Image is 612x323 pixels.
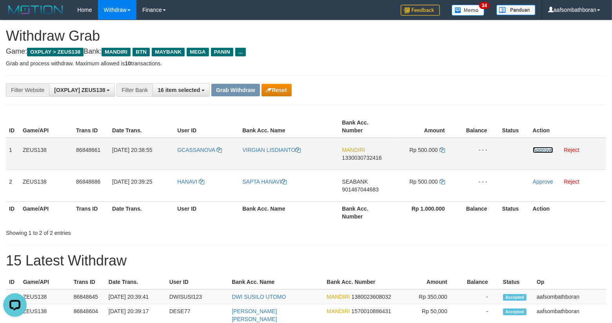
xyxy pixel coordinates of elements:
a: Copy 500000 to clipboard [439,179,445,185]
span: MANDIRI [327,308,350,314]
button: 16 item selected [153,83,210,97]
a: Approve [533,179,553,185]
td: DWISUSI123 [166,289,229,304]
button: Open LiveChat chat widget [3,3,27,27]
th: Action [530,201,606,224]
th: Game/API [20,275,71,289]
th: ID [6,275,20,289]
a: VIRGIAN LISDIANTO [242,147,301,153]
th: Op [534,275,606,289]
th: Game/API [20,115,73,138]
th: Trans ID [73,201,109,224]
span: [DATE] 20:38:55 [112,147,152,153]
span: MAYBANK [152,48,185,56]
span: Rp 500.000 [409,147,438,153]
span: MEGA [187,48,209,56]
th: Status [499,201,530,224]
th: Bank Acc. Number [339,115,393,138]
th: Status [499,115,530,138]
span: HANAVI [177,179,197,185]
span: Accepted [503,309,527,315]
th: Action [530,115,606,138]
span: [OXPLAY] ZEUS138 [54,87,105,93]
td: ZEUS138 [20,289,71,304]
span: PANIN [211,48,233,56]
th: Balance [457,115,499,138]
div: Filter Bank [116,83,153,97]
div: Showing 1 to 2 of 2 entries [6,226,249,237]
a: HANAVI [177,179,204,185]
span: 34 [479,2,490,9]
span: GCASSANOVA [177,147,215,153]
a: Copy 500000 to clipboard [439,147,445,153]
th: Amount [399,275,459,289]
span: MANDIRI [342,147,365,153]
span: 86848686 [76,179,100,185]
td: 86848645 [71,289,105,304]
td: - - - [457,170,499,201]
td: ZEUS138 [20,138,73,170]
th: ID [6,115,20,138]
span: MANDIRI [102,48,131,56]
h4: Game: Bank: [6,48,606,56]
span: Copy 1380023608032 to clipboard [351,294,391,300]
th: Bank Acc. Name [239,115,339,138]
td: aafsombathboran [534,289,606,304]
th: Trans ID [73,115,109,138]
th: Status [500,275,534,289]
img: Feedback.jpg [401,5,440,16]
th: Date Trans. [109,201,174,224]
th: User ID [166,275,229,289]
a: Reject [564,147,579,153]
span: 86848661 [76,147,100,153]
th: User ID [174,115,239,138]
p: Grab and process withdraw. Maximum allowed is transactions. [6,60,606,67]
th: Amount [393,115,457,138]
span: SEABANK [342,179,368,185]
button: [OXPLAY] ZEUS138 [49,83,115,97]
button: Grab Withdraw [211,84,260,96]
td: 2 [6,170,20,201]
span: 16 item selected [158,87,200,93]
a: SAPTA HANAVI [242,179,287,185]
td: Rp 350,000 [399,289,459,304]
span: ... [235,48,246,56]
img: panduan.png [496,5,536,15]
span: OXPLAY > ZEUS138 [27,48,84,56]
a: Approve [533,147,553,153]
span: MANDIRI [327,294,350,300]
td: 1 [6,138,20,170]
span: BTN [133,48,150,56]
th: Bank Acc. Name [229,275,323,289]
h1: 15 Latest Withdraw [6,253,606,269]
img: Button%20Memo.svg [452,5,485,16]
th: Date Trans. [105,275,166,289]
th: Rp 1.000.000 [393,201,457,224]
th: ID [6,201,20,224]
span: Accepted [503,294,527,301]
h1: Withdraw Grab [6,28,606,44]
button: Reset [262,84,292,96]
a: [PERSON_NAME] [PERSON_NAME] [232,308,277,322]
td: 1 [6,289,20,304]
span: Copy 901467044683 to clipboard [342,186,378,193]
strong: 10 [125,60,131,67]
th: User ID [174,201,239,224]
span: Copy 1330030732416 to clipboard [342,155,381,161]
th: Trans ID [71,275,105,289]
td: ZEUS138 [20,170,73,201]
th: Bank Acc. Number [339,201,393,224]
a: Reject [564,179,579,185]
th: Game/API [20,201,73,224]
td: - - - [457,138,499,170]
a: DWI SUSILO UTOMO [232,294,286,300]
span: Copy 1570010886431 to clipboard [351,308,391,314]
th: Balance [459,275,500,289]
td: [DATE] 20:39:41 [105,289,166,304]
th: Balance [457,201,499,224]
span: [DATE] 20:39:25 [112,179,152,185]
span: Rp 500.000 [409,179,438,185]
th: Date Trans. [109,115,174,138]
a: GCASSANOVA [177,147,222,153]
td: - [459,289,500,304]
